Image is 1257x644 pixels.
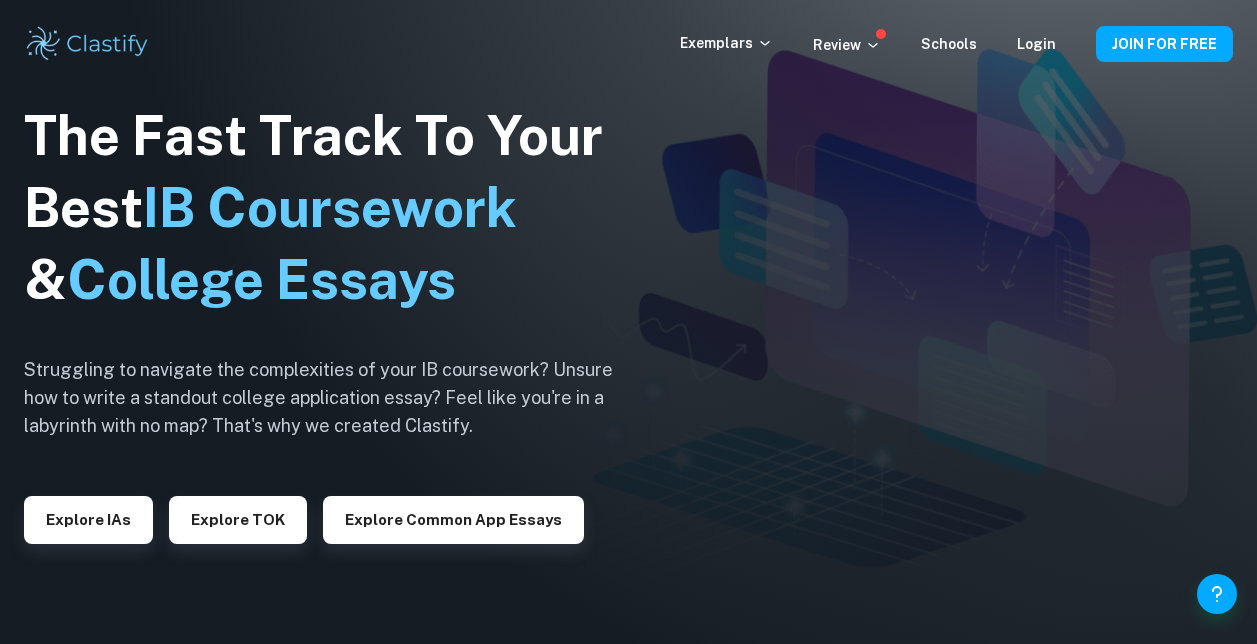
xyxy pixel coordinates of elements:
[169,496,307,544] button: Explore TOK
[1017,36,1056,52] a: Login
[680,32,773,54] p: Exemplars
[24,509,153,528] a: Explore IAs
[67,248,456,311] span: College Essays
[1197,574,1237,614] button: Help and Feedback
[1096,26,1233,62] button: JOIN FOR FREE
[323,496,584,544] button: Explore Common App essays
[24,496,153,544] button: Explore IAs
[143,176,517,239] span: IB Coursework
[813,34,881,56] p: Review
[24,24,151,64] img: Clastify logo
[323,509,584,528] a: Explore Common App essays
[24,356,644,440] h6: Struggling to navigate the complexities of your IB coursework? Unsure how to write a standout col...
[169,509,307,528] a: Explore TOK
[921,36,977,52] a: Schools
[24,100,644,316] h1: The Fast Track To Your Best &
